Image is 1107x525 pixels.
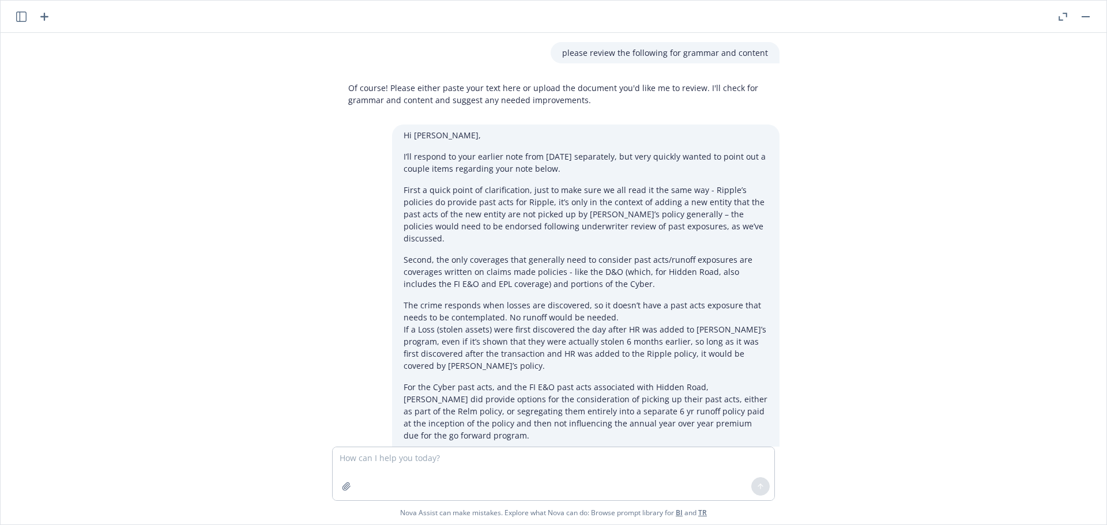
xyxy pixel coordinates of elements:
a: BI [676,508,683,518]
p: Hi [PERSON_NAME], [404,129,768,141]
p: Of course! Please either paste your text here or upload the document you'd like me to review. I'l... [348,82,768,106]
p: I’ll respond to your earlier note from [DATE] separately, but very quickly wanted to point out a ... [404,150,768,175]
p: Second, the only coverages that generally need to consider past acts/runoff exposures are coverag... [404,254,768,290]
span: Nova Assist can make mistakes. Explore what Nova can do: Browse prompt library for and [400,501,707,524]
p: For the Cyber past acts, and the FI E&O past acts associated with Hidden Road, [PERSON_NAME] did ... [404,381,768,441]
p: The crime responds when losses are discovered, so it doesn’t have a past acts exposure that needs... [404,299,768,372]
p: please review the following for grammar and content [562,47,768,59]
a: TR [698,508,707,518]
p: First a quick point of clarification, just to make sure we all read it the same way - Ripple’s po... [404,184,768,244]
